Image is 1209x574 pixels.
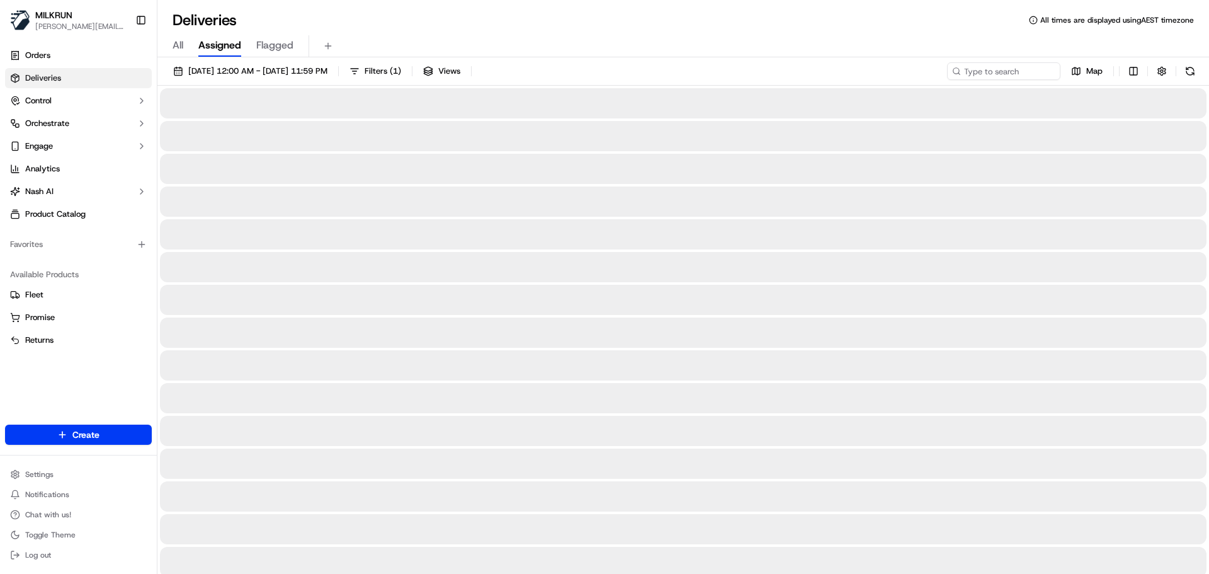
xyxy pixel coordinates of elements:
[25,335,54,346] span: Returns
[10,335,147,346] a: Returns
[5,466,152,483] button: Settings
[10,312,147,323] a: Promise
[5,159,152,179] a: Analytics
[5,204,152,224] a: Product Catalog
[25,186,54,197] span: Nash AI
[198,38,241,53] span: Assigned
[25,550,51,560] span: Log out
[256,38,293,53] span: Flagged
[25,95,52,106] span: Control
[35,21,125,32] button: [PERSON_NAME][EMAIL_ADDRESS][DOMAIN_NAME]
[5,45,152,66] a: Orders
[25,72,61,84] span: Deliveries
[947,62,1060,80] input: Type to search
[72,428,99,441] span: Create
[5,285,152,305] button: Fleet
[1065,62,1108,80] button: Map
[5,265,152,285] div: Available Products
[35,9,72,21] button: MILKRUN
[25,530,76,540] span: Toggle Theme
[5,136,152,156] button: Engage
[1086,66,1103,77] span: Map
[25,163,60,175] span: Analytics
[5,5,130,35] button: MILKRUNMILKRUN[PERSON_NAME][EMAIL_ADDRESS][DOMAIN_NAME]
[5,486,152,503] button: Notifications
[365,66,401,77] span: Filters
[5,330,152,350] button: Returns
[1040,15,1194,25] span: All times are displayed using AEST timezone
[5,546,152,564] button: Log out
[5,113,152,134] button: Orchestrate
[25,312,55,323] span: Promise
[25,490,69,500] span: Notifications
[5,91,152,111] button: Control
[5,307,152,328] button: Promise
[25,289,43,301] span: Fleet
[438,66,460,77] span: Views
[25,209,86,220] span: Product Catalog
[173,38,183,53] span: All
[10,289,147,301] a: Fleet
[25,141,53,152] span: Engage
[188,66,327,77] span: [DATE] 12:00 AM - [DATE] 11:59 PM
[173,10,237,30] h1: Deliveries
[5,68,152,88] a: Deliveries
[5,506,152,524] button: Chat with us!
[167,62,333,80] button: [DATE] 12:00 AM - [DATE] 11:59 PM
[10,10,30,30] img: MILKRUN
[25,50,50,61] span: Orders
[390,66,401,77] span: ( 1 )
[25,469,54,479] span: Settings
[5,181,152,202] button: Nash AI
[5,234,152,255] div: Favorites
[417,62,466,80] button: Views
[25,118,69,129] span: Orchestrate
[5,425,152,445] button: Create
[1181,62,1199,80] button: Refresh
[5,526,152,544] button: Toggle Theme
[344,62,407,80] button: Filters(1)
[25,510,71,520] span: Chat with us!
